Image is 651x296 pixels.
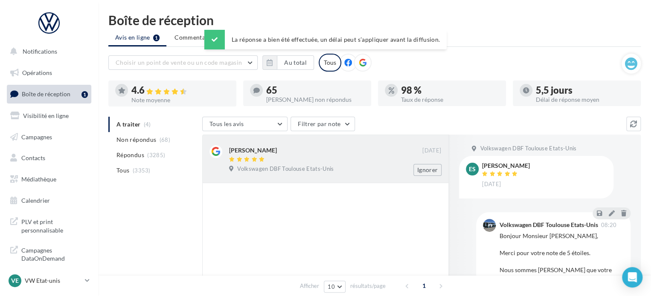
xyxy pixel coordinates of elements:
[401,97,499,103] div: Taux de réponse
[202,117,288,131] button: Tous les avis
[21,244,88,263] span: Campagnes DataOnDemand
[324,281,346,293] button: 10
[21,216,88,234] span: PLV et print personnalisable
[350,282,386,290] span: résultats/page
[5,85,93,103] a: Boîte de réception1
[413,164,442,176] button: Ignorer
[5,241,93,266] a: Campagnes DataOnDemand
[22,69,52,76] span: Opérations
[536,86,634,95] div: 5,5 jours
[601,222,616,228] span: 08:20
[116,166,129,175] span: Tous
[81,91,88,98] div: 1
[328,283,335,290] span: 10
[116,135,156,144] span: Non répondus
[21,154,45,161] span: Contacts
[5,43,90,60] button: Notifications
[266,97,364,103] div: [PERSON_NAME] non répondus
[116,151,144,159] span: Répondus
[23,112,69,119] span: Visibilité en ligne
[133,167,151,174] span: (3353)
[21,133,52,140] span: Campagnes
[422,147,441,155] span: [DATE]
[5,107,93,125] a: Visibilité en ligne
[262,55,314,70] button: Au total
[5,64,93,82] a: Opérations
[480,145,576,152] span: Volkswagen DBF Toulouse Etats-Unis
[21,197,50,204] span: Calendrier
[209,120,244,127] span: Tous les avis
[277,55,314,70] button: Au total
[21,175,56,183] span: Médiathèque
[319,54,341,72] div: Tous
[469,165,476,173] span: ES
[237,165,334,173] span: Volkswagen DBF Toulouse Etats-Unis
[5,192,93,210] a: Calendrier
[417,279,431,293] span: 1
[23,48,57,55] span: Notifications
[108,55,258,70] button: Choisir un point de vente ou un code magasin
[5,170,93,188] a: Médiathèque
[22,90,70,98] span: Boîte de réception
[174,33,215,42] span: Commentaires
[499,222,598,228] div: Volkswagen DBF Toulouse Etats-Unis
[300,282,319,290] span: Afficher
[7,273,91,289] a: VE VW Etat-unis
[482,181,501,188] span: [DATE]
[11,276,19,285] span: VE
[108,14,641,26] div: Boîte de réception
[5,213,93,238] a: PLV et print personnalisable
[160,136,170,143] span: (68)
[131,97,230,103] div: Note moyenne
[291,117,355,131] button: Filtrer par note
[5,149,93,167] a: Contacts
[482,163,530,169] div: [PERSON_NAME]
[131,86,230,95] div: 4.6
[622,267,642,287] div: Open Intercom Messenger
[229,146,277,155] div: [PERSON_NAME]
[25,276,81,285] p: VW Etat-unis
[5,128,93,146] a: Campagnes
[401,86,499,95] div: 98 %
[204,30,447,49] div: La réponse a bien été effectuée, un délai peut s’appliquer avant la diffusion.
[536,97,634,103] div: Délai de réponse moyen
[266,86,364,95] div: 65
[116,59,242,66] span: Choisir un point de vente ou un code magasin
[147,152,165,158] span: (3285)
